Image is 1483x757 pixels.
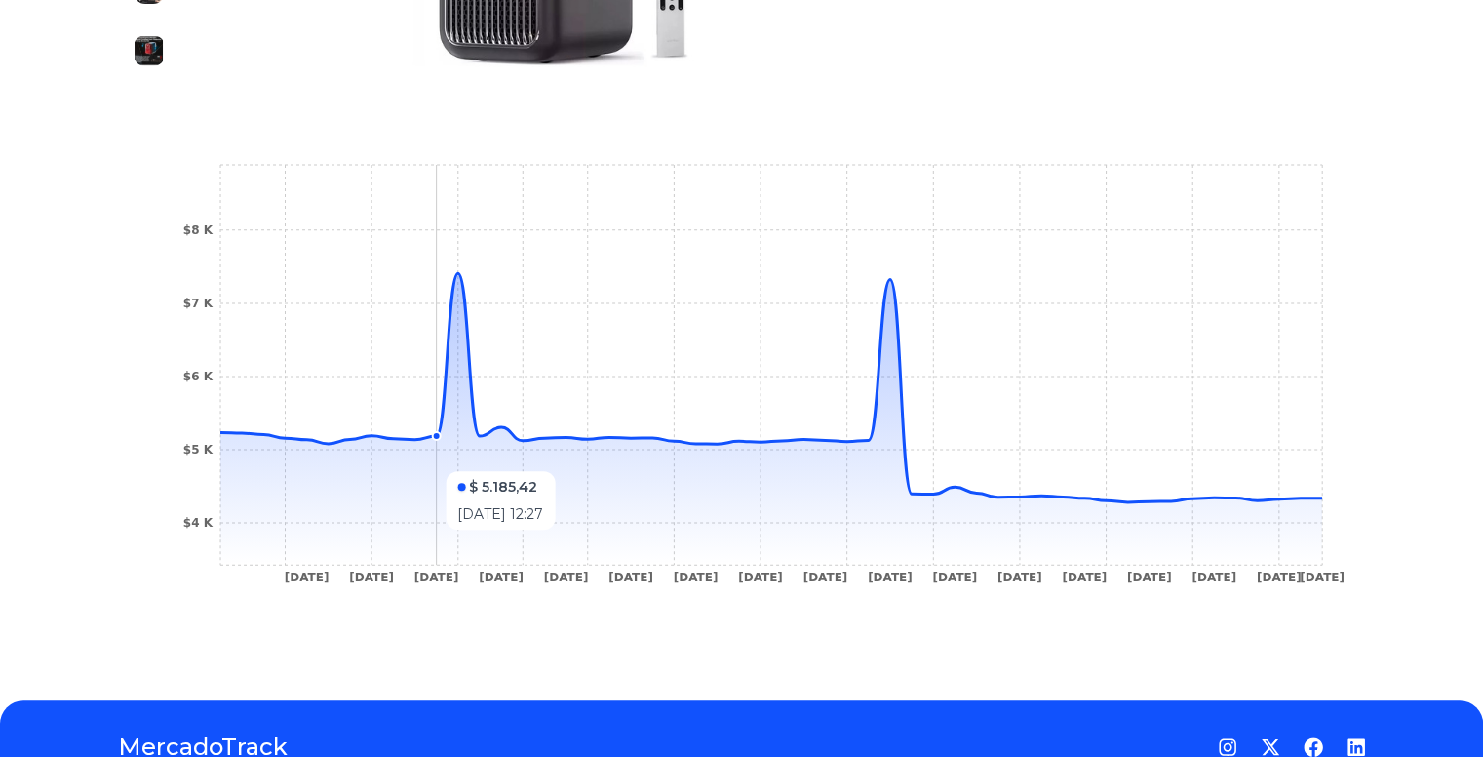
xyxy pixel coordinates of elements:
tspan: [DATE] [996,571,1041,584]
tspan: $6 K [182,370,213,383]
tspan: [DATE] [479,571,524,584]
tspan: [DATE] [1191,571,1236,584]
tspan: [DATE] [349,571,394,584]
tspan: [DATE] [673,571,718,584]
tspan: $4 K [182,516,213,530]
tspan: [DATE] [1126,571,1171,584]
tspan: [DATE] [738,571,783,584]
tspan: [DATE] [1300,571,1345,584]
a: LinkedIn [1346,737,1366,757]
tspan: [DATE] [868,571,913,584]
tspan: [DATE] [932,571,977,584]
tspan: $5 K [182,443,213,457]
img: Wanbo T6r Max Proyector Profesional 4k Android 1080p Hd Wifi [134,35,165,66]
tspan: [DATE] [1062,571,1107,584]
tspan: $8 K [182,223,213,237]
tspan: [DATE] [1256,571,1301,584]
a: Facebook [1304,737,1323,757]
tspan: [DATE] [608,571,653,584]
tspan: [DATE] [284,571,329,584]
a: Instagram [1218,737,1237,757]
a: Twitter [1261,737,1280,757]
tspan: [DATE] [413,571,458,584]
tspan: [DATE] [543,571,588,584]
tspan: [DATE] [802,571,847,584]
tspan: $7 K [182,297,213,310]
